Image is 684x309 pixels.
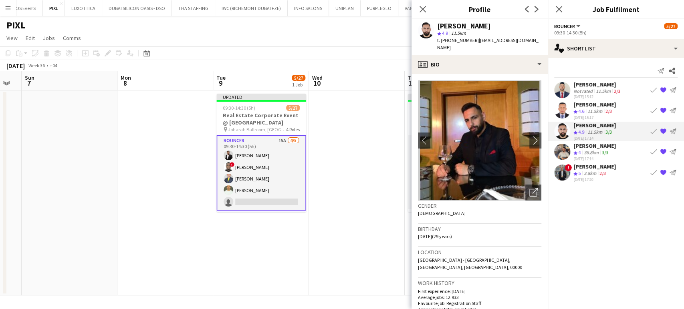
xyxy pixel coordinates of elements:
span: 11 [407,78,418,88]
span: 4.9 [442,30,448,36]
span: | [EMAIL_ADDRESS][DOMAIN_NAME] [437,37,539,50]
div: 09:30-14:30 (5h) [554,30,678,36]
p: Average jobs: 12.933 [418,294,541,300]
div: [PERSON_NAME] [437,22,491,30]
img: Crew avatar or photo [418,80,541,201]
span: 9 [215,78,226,88]
button: PIXL [43,0,65,16]
div: +04 [50,62,57,68]
div: [DATE] 15:12 [573,94,622,99]
span: 5/27 [286,105,300,111]
button: UNIPLAN [329,0,361,16]
span: 11.5km [450,30,468,36]
app-job-card: Updated09:30-14:30 (5h)6/25Real Estate Corporate Event @ [GEOGRAPHIC_DATA] Joharah Ballroom, [GEO... [408,94,498,212]
span: [GEOGRAPHIC_DATA] - [GEOGRAPHIC_DATA], [GEOGRAPHIC_DATA], [GEOGRAPHIC_DATA], 00000 [418,257,522,270]
app-skills-label: 2/3 [599,170,606,176]
span: 4.6 [578,108,584,114]
app-card-role: Bouncer15A4/509:30-14:30 (5h)[PERSON_NAME]![PERSON_NAME][PERSON_NAME][PERSON_NAME] [216,135,306,211]
p: First experience: [DATE] [418,288,541,294]
span: 4 [578,149,581,155]
span: Mon [121,74,131,81]
span: 10 [311,78,323,88]
app-skills-label: 3/3 [605,129,612,135]
span: Week 36 [26,62,46,68]
span: 5/27 [664,23,678,29]
div: [DATE] 17:14 [573,156,616,161]
app-card-role: Bouncer7A4/509:30-14:30 (5h)[PERSON_NAME][PERSON_NAME]![PERSON_NAME][PERSON_NAME] [408,135,498,209]
span: 5 [578,170,581,176]
div: Open photos pop-in [525,185,541,201]
div: [PERSON_NAME] [573,142,616,149]
h3: Location [418,249,541,256]
h3: Work history [418,279,541,287]
span: 7 [24,78,34,88]
app-skills-label: 2/3 [605,108,612,114]
div: [DATE] 17:14 [573,135,616,140]
div: 11.5km [594,88,612,94]
p: Favourite job: Registration Staff [418,300,541,306]
div: 1 Job [292,82,305,88]
div: [PERSON_NAME] [573,101,616,108]
a: Comms [60,33,84,43]
h3: Gender [418,202,541,209]
span: Edit [26,34,35,42]
div: [PERSON_NAME] [573,122,616,129]
span: ! [565,164,572,171]
button: VAN CLEEF (RICHEMONT DUBAI FZE) [398,0,485,16]
div: 36.8km [582,149,600,156]
div: 11.5km [586,108,604,115]
h3: Job Fulfilment [548,4,684,14]
span: Tue [216,74,226,81]
div: 11.5km [586,129,604,136]
span: [DATE] (29 years) [418,233,452,239]
a: Jobs [40,33,58,43]
h3: Real Estate Corporate Event @ [GEOGRAPHIC_DATA] [216,112,306,126]
app-skills-label: 2/3 [614,88,620,94]
span: Joharah Ballroom, [GEOGRAPHIC_DATA] [228,126,286,132]
span: 5/27 [292,75,305,81]
div: [DATE] 15:17 [573,115,616,120]
button: ECLOS Events [2,0,43,16]
span: Bouncer [554,23,575,29]
div: [PERSON_NAME] [573,163,616,170]
h3: Profile [412,4,548,14]
h3: Birthday [418,225,541,233]
div: 2.8km [582,170,598,177]
div: Shortlist [548,39,684,58]
span: 8 [119,78,131,88]
app-job-card: Updated09:30-14:30 (5h)5/27Real Estate Corporate Event @ [GEOGRAPHIC_DATA] Joharah Ballroom, [GEO... [216,94,306,212]
div: [DATE] [6,62,25,70]
div: Not rated [573,88,594,94]
button: INFO SALONS [288,0,329,16]
div: [PERSON_NAME] [573,81,622,88]
span: Comms [63,34,81,42]
span: Wed [312,74,323,81]
span: 09:30-14:30 (5h) [223,105,255,111]
button: PURPLEGLO [361,0,398,16]
span: Jobs [43,34,55,42]
h3: Real Estate Corporate Event @ [GEOGRAPHIC_DATA] [408,112,498,126]
span: View [6,34,18,42]
span: 4.9 [578,129,584,135]
button: THA STAFFING [172,0,215,16]
div: [DATE] 17:20 [573,177,616,182]
div: Bio [412,55,548,74]
button: Bouncer [554,23,581,29]
span: [DEMOGRAPHIC_DATA] [418,210,466,216]
span: ! [230,162,234,167]
a: View [3,33,21,43]
h1: PIXL [6,19,25,31]
div: Updated [216,94,306,100]
a: Edit [22,33,38,43]
button: LUXOTTICA [65,0,102,16]
span: Sun [25,74,34,81]
div: Updated [408,94,498,100]
span: 4 Roles [286,126,300,132]
span: t. [PHONE_NUMBER] [437,37,479,43]
button: IWC (RICHEMONT DUBAI FZE) [215,0,288,16]
button: DUBAI SILICON OASIS - DSO [102,0,172,16]
app-skills-label: 3/3 [602,149,608,155]
span: Thu [408,74,418,81]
